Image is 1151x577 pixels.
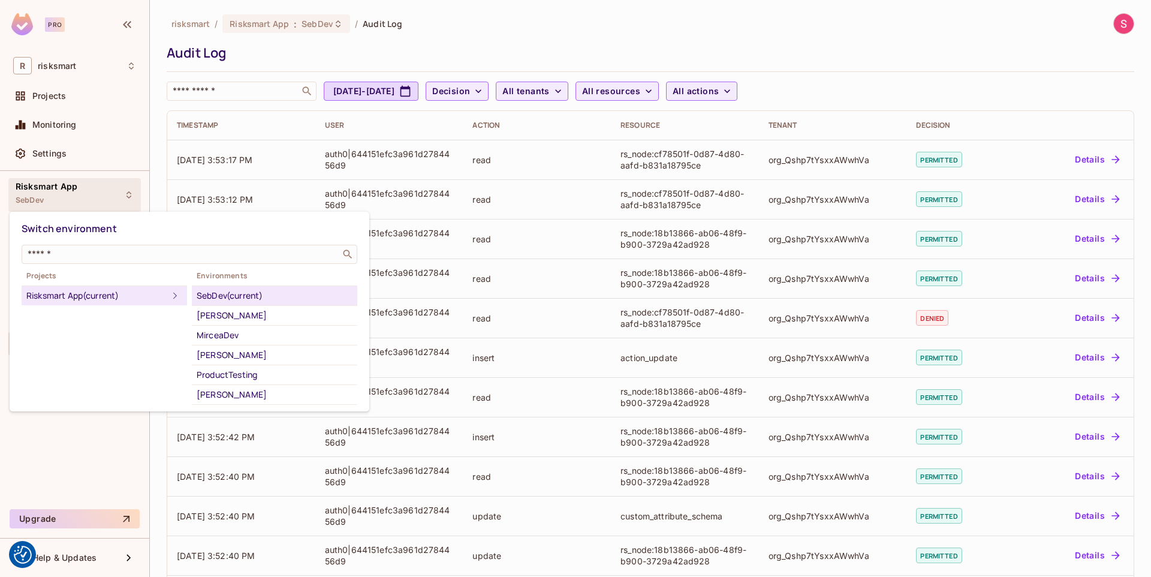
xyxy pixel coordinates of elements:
[197,308,352,323] div: [PERSON_NAME]
[14,546,32,564] img: Revisit consent button
[197,328,352,342] div: MirceaDev
[22,271,187,281] span: Projects
[22,222,117,235] span: Switch environment
[192,271,357,281] span: Environments
[26,288,168,303] div: Risksmart App (current)
[197,368,352,382] div: ProductTesting
[197,387,352,402] div: [PERSON_NAME]
[14,546,32,564] button: Consent Preferences
[197,348,352,362] div: [PERSON_NAME]
[197,288,352,303] div: SebDev (current)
